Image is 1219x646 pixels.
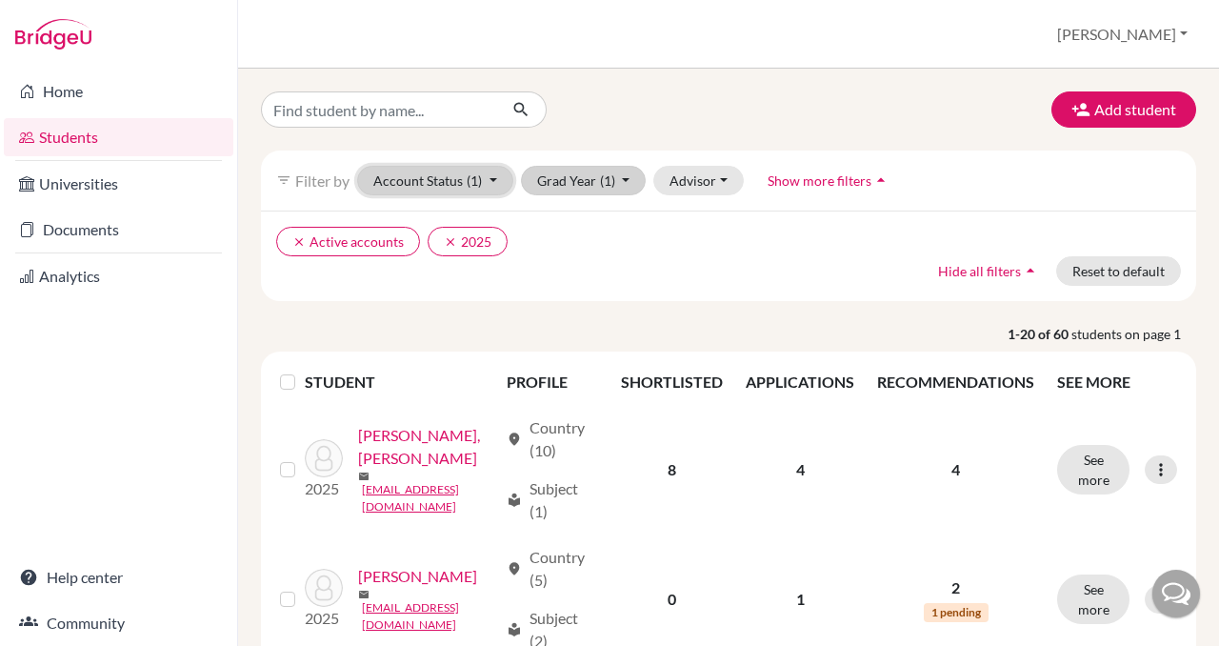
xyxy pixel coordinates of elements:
div: Country (5) [507,546,599,592]
button: Account Status(1) [357,166,513,195]
a: [PERSON_NAME] [358,565,477,588]
span: Filter by [295,172,350,190]
button: Hide all filtersarrow_drop_up [922,256,1056,286]
span: location_on [507,561,522,576]
a: Home [4,72,233,111]
span: Hide all filters [938,263,1021,279]
a: Analytics [4,257,233,295]
a: [EMAIL_ADDRESS][DOMAIN_NAME] [362,481,498,515]
button: [PERSON_NAME] [1049,16,1196,52]
td: 4 [734,405,866,535]
span: location_on [507,432,522,447]
i: arrow_drop_up [1021,261,1040,280]
p: 2025 [305,477,343,500]
strong: 1-20 of 60 [1008,324,1071,344]
th: SEE MORE [1046,359,1189,405]
input: Find student by name... [261,91,497,128]
span: local_library [507,622,522,637]
td: 8 [609,405,734,535]
div: Country (10) [507,416,599,462]
i: arrow_drop_up [871,171,890,190]
img: Akhnazarov, Vsevolod [305,439,343,477]
span: students on page 1 [1071,324,1196,344]
div: Subject (1) [507,477,599,523]
th: SHORTLISTED [609,359,734,405]
p: 2025 [305,607,343,630]
button: clearActive accounts [276,227,420,256]
a: [PERSON_NAME], [PERSON_NAME] [358,424,498,470]
a: Documents [4,211,233,249]
span: (1) [467,172,482,189]
span: mail [358,471,370,482]
th: RECOMMENDATIONS [866,359,1046,405]
img: Borunova, Marina [305,569,343,607]
button: See more [1057,445,1129,495]
span: local_library [507,493,522,508]
th: STUDENT [305,359,495,405]
button: Advisor [653,166,744,195]
button: clear2025 [428,227,508,256]
button: Add student [1051,91,1196,128]
a: [EMAIL_ADDRESS][DOMAIN_NAME] [362,599,498,634]
button: See more [1057,575,1129,624]
a: Help center [4,558,233,596]
span: Help [44,13,83,30]
img: Bridge-U [15,19,91,50]
button: Grad Year(1) [521,166,647,195]
p: 4 [877,458,1034,481]
th: APPLICATIONS [734,359,866,405]
p: 2 [877,576,1034,599]
button: Reset to default [1056,256,1181,286]
i: filter_list [276,172,291,188]
i: clear [444,235,457,249]
a: Students [4,118,233,156]
i: clear [292,235,306,249]
a: Universities [4,165,233,203]
a: Community [4,604,233,642]
span: Show more filters [768,172,871,189]
span: 1 pending [924,603,989,622]
span: (1) [600,172,615,189]
th: PROFILE [495,359,610,405]
button: Show more filtersarrow_drop_up [751,166,907,195]
span: mail [358,589,370,600]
